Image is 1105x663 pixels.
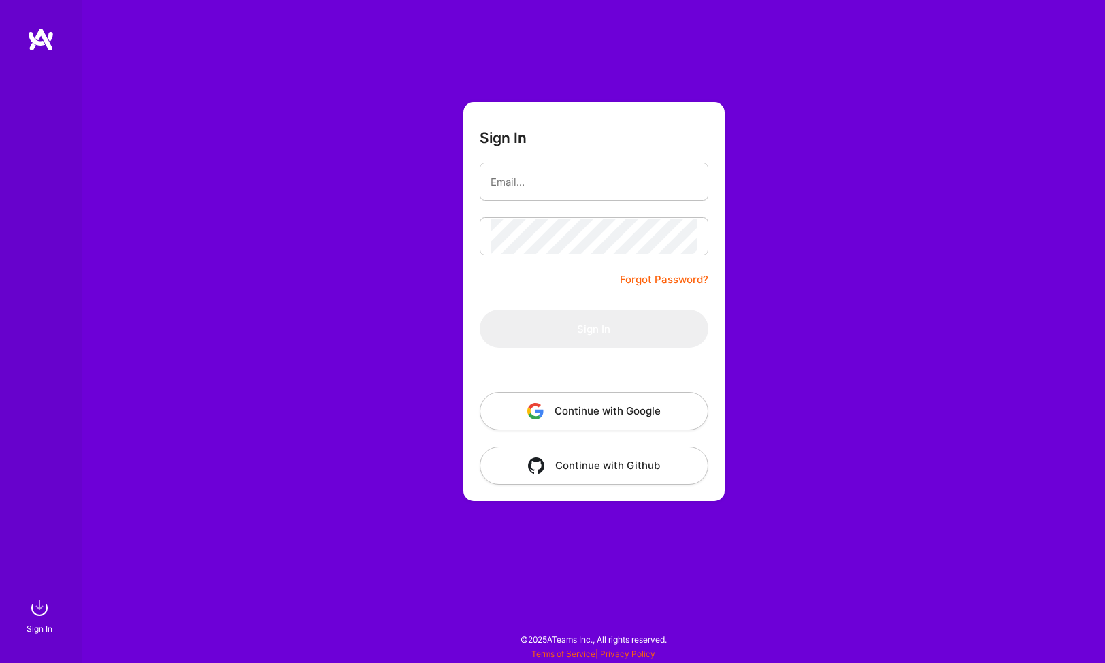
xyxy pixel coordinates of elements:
[528,457,544,474] img: icon
[480,392,708,430] button: Continue with Google
[29,594,53,636] a: sign inSign In
[26,594,53,621] img: sign in
[27,27,54,52] img: logo
[480,310,708,348] button: Sign In
[82,622,1105,656] div: © 2025 ATeams Inc., All rights reserved.
[27,621,52,636] div: Sign In
[600,649,655,659] a: Privacy Policy
[531,649,655,659] span: |
[480,447,708,485] button: Continue with Github
[527,403,544,419] img: icon
[480,129,527,146] h3: Sign In
[620,272,708,288] a: Forgot Password?
[491,165,697,199] input: Email...
[531,649,595,659] a: Terms of Service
